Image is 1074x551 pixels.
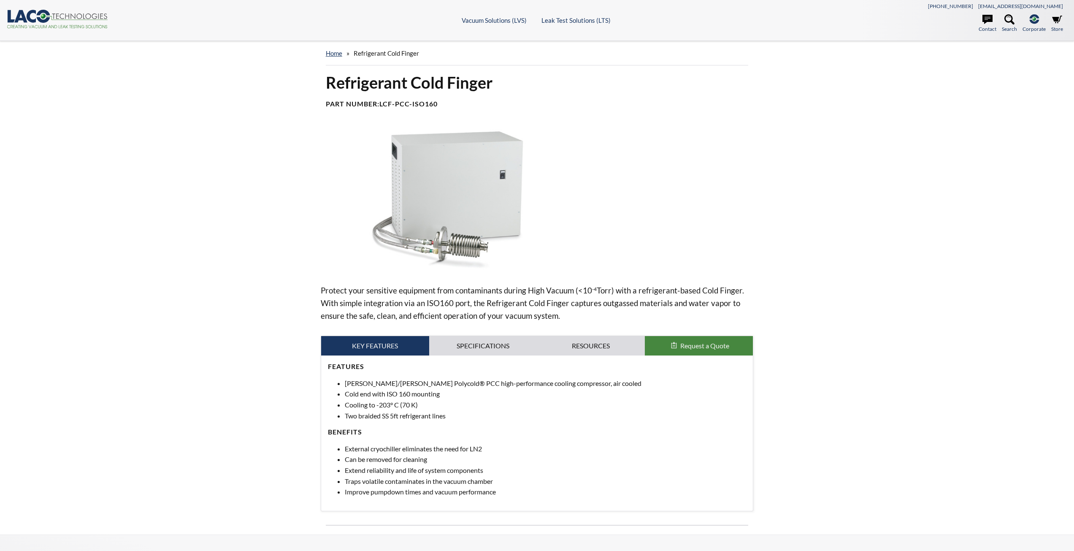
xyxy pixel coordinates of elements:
li: Improve pumpdown times and vacuum performance [345,486,747,497]
a: Specifications [429,336,537,356]
li: Can be removed for cleaning [345,454,747,465]
a: Leak Test Solutions (LTS) [541,16,611,24]
li: Cooling to -203° C (70 K) [345,399,747,410]
li: Cold end with ISO 160 mounting [345,388,747,399]
sup: -4 [592,286,597,292]
button: Request a Quote [645,336,753,356]
span: Corporate [1023,25,1046,33]
a: [PHONE_NUMBER] [928,3,973,9]
p: Protect your sensitive equipment from contaminants during High Vacuum (<10 Torr) with a refrigera... [321,284,754,322]
li: External cryochiller eliminates the need for LN2 [345,443,747,454]
h4: Part Number: [326,100,749,109]
li: [PERSON_NAME]/[PERSON_NAME] Polycold® PCC high-performance cooling compressor, air cooled [345,378,747,389]
h4: Features [328,362,747,371]
a: [EMAIL_ADDRESS][DOMAIN_NAME] [978,3,1063,9]
div: » [326,41,749,65]
a: Store [1051,14,1063,33]
span: Refrigerant Cold Finger [354,49,419,57]
h1: Refrigerant Cold Finger [326,72,749,93]
a: Contact [979,14,996,33]
a: Search [1002,14,1017,33]
span: Request a Quote [680,342,729,350]
b: LCF-PCC-ISO160 [379,100,438,108]
a: home [326,49,342,57]
h4: Benefits [328,428,747,437]
a: Resources [537,336,645,356]
li: Extend reliability and life of system components [345,465,747,476]
li: Traps volatile contaminates in the vacuum chamber [345,476,747,487]
li: Two braided SS 5ft refrigerant lines [345,410,747,421]
img: Refrigerant Cold Finger and Chiller image [321,129,574,271]
a: Key Features [321,336,429,356]
a: Vacuum Solutions (LVS) [462,16,527,24]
